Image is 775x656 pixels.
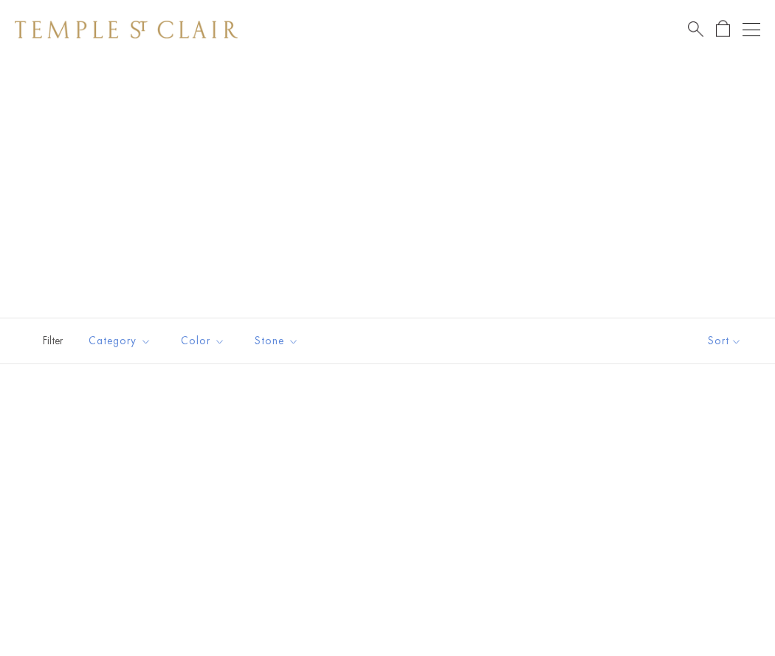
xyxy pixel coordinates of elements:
[81,332,162,350] span: Category
[15,21,238,38] img: Temple St. Clair
[675,318,775,363] button: Show sort by
[688,20,703,38] a: Search
[77,324,162,358] button: Category
[173,332,236,350] span: Color
[716,20,730,38] a: Open Shopping Bag
[743,21,760,38] button: Open navigation
[170,324,236,358] button: Color
[244,324,310,358] button: Stone
[247,332,310,350] span: Stone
